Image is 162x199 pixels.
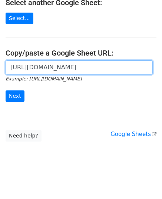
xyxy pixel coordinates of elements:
input: Next [6,90,24,102]
h4: Copy/paste a Google Sheet URL: [6,49,156,57]
a: Select... [6,13,33,24]
a: Google Sheets [110,131,156,137]
iframe: Chat Widget [125,163,162,199]
input: Paste your Google Sheet URL here [6,60,153,74]
a: Need help? [6,130,42,142]
small: Example: [URL][DOMAIN_NAME] [6,76,82,82]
